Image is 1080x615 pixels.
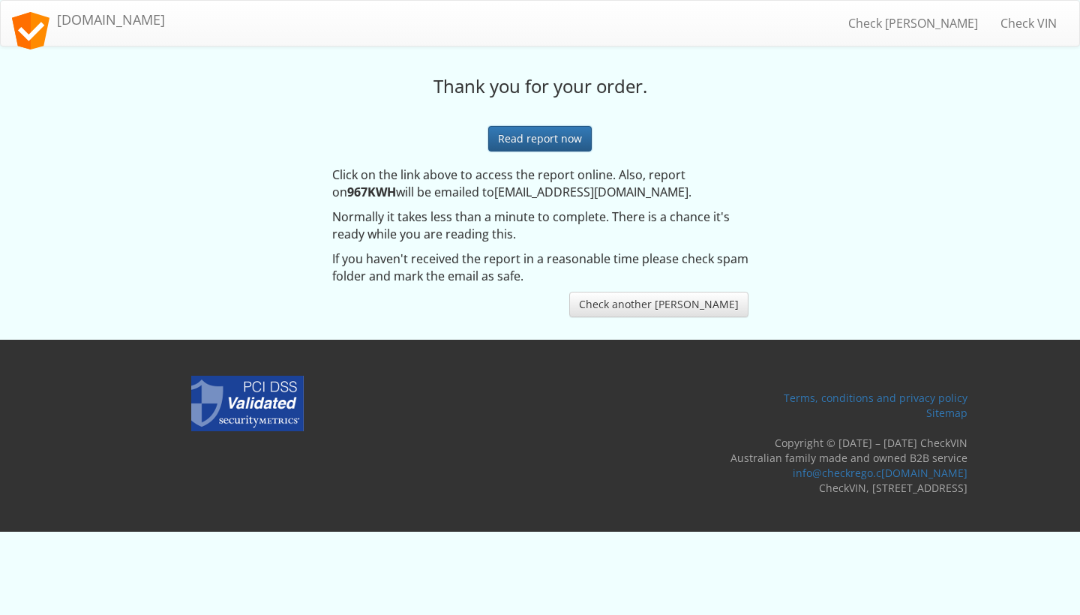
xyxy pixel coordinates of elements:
a: Check VIN [989,4,1068,42]
a: Terms, conditions and privacy policy [784,391,967,405]
a: Check [PERSON_NAME] [837,4,989,42]
strong: 967KWH [347,184,396,200]
p: Normally it takes less than a minute to complete. There is a chance it's ready while you are read... [332,208,748,243]
a: [DOMAIN_NAME] [1,1,176,38]
a: info@checkrego.c[DOMAIN_NAME] [793,466,967,480]
p: Click on the link above to access the report online. Also, report on will be emailed to [EMAIL_AD... [332,166,748,201]
a: Read report now [488,126,592,151]
p: If you haven't received the report in a reasonable time please check spam folder and mark the ema... [332,250,748,285]
a: Sitemap [926,406,967,420]
img: SecurityMetrics Credit Card Safe [191,376,304,431]
div: Copyright © [DATE] – [DATE] CheckVIN Australian family made and owned B2B service CheckVIN, [STRE... [394,391,979,496]
a: Check another [PERSON_NAME] [569,292,748,317]
h3: Thank you for your order. [101,76,979,96]
img: logo.svg [12,12,49,49]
